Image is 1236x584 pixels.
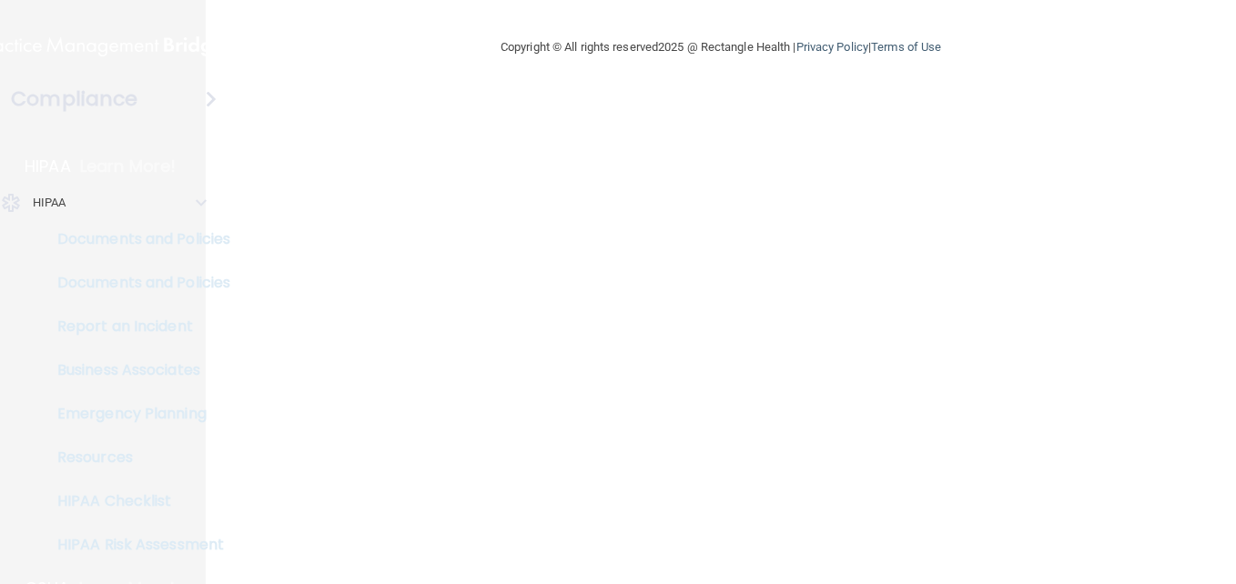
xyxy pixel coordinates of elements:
p: Report an Incident [12,317,260,336]
p: HIPAA Risk Assessment [12,536,260,554]
p: Documents and Policies [12,230,260,248]
h4: Compliance [11,86,137,112]
p: HIPAA Checklist [12,492,260,510]
p: HIPAA [33,192,66,214]
a: Privacy Policy [796,40,868,54]
p: Resources [12,448,260,467]
p: Business Associates [12,361,260,379]
p: HIPAA [25,156,71,177]
p: Learn More! [80,156,177,177]
p: Emergency Planning [12,405,260,423]
p: Documents and Policies [12,274,260,292]
div: Copyright © All rights reserved 2025 @ Rectangle Health | | [389,18,1053,76]
a: Terms of Use [871,40,941,54]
